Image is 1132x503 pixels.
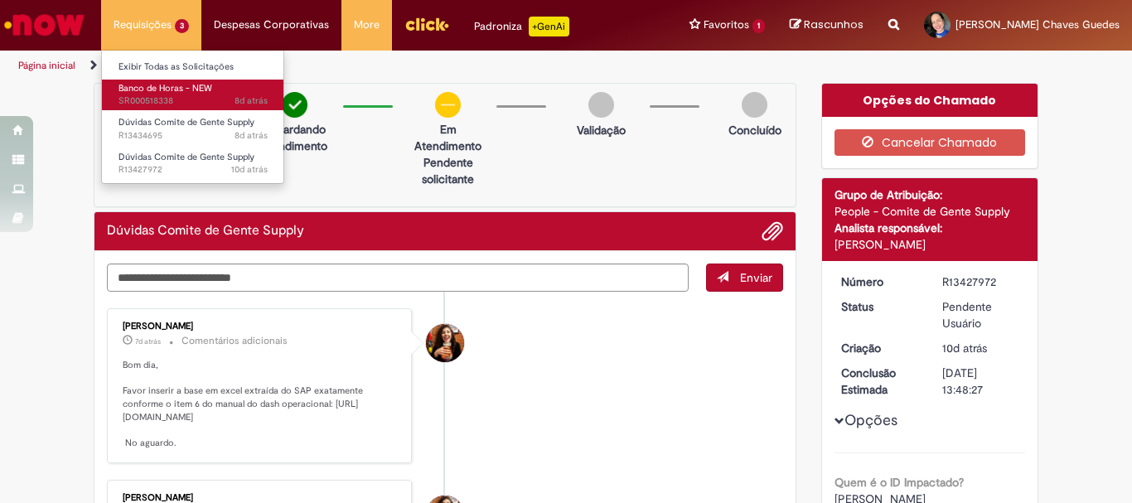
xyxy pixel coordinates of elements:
div: 19/08/2025 11:09:36 [942,340,1019,356]
p: Aguardando atendimento [254,121,335,154]
span: Enviar [740,270,772,285]
time: 22/08/2025 09:49:16 [135,336,161,346]
span: 3 [175,19,189,33]
small: Comentários adicionais [181,334,288,348]
p: Pendente solicitante [408,154,488,187]
span: 10d atrás [942,341,987,355]
a: Aberto R13427972 : Dúvidas Comite de Gente Supply [102,148,284,179]
div: Pendente Usuário [942,298,1019,331]
a: Página inicial [18,59,75,72]
div: Tayna Marcia Teixeira Ferreira [426,324,464,362]
span: Dúvidas Comite de Gente Supply [119,116,254,128]
dt: Status [829,298,931,315]
dt: Criação [829,340,931,356]
a: Aberto SR000518338 : Banco de Horas - NEW [102,80,284,110]
span: Requisições [114,17,172,33]
div: Analista responsável: [834,220,1026,236]
div: Grupo de Atribuição: [834,186,1026,203]
p: Concluído [728,122,781,138]
dt: Conclusão Estimada [829,365,931,398]
span: Dúvidas Comite de Gente Supply [119,151,254,163]
img: check-circle-green.png [282,92,307,118]
img: click_logo_yellow_360x200.png [404,12,449,36]
div: [PERSON_NAME] [123,322,399,331]
textarea: Digite sua mensagem aqui... [107,264,689,292]
span: Banco de Horas - NEW [119,82,212,94]
div: People - Comite de Gente Supply [834,203,1026,220]
img: ServiceNow [2,8,87,41]
a: Aberto R13434695 : Dúvidas Comite de Gente Supply [102,114,284,144]
ul: Trilhas de página [12,51,743,81]
div: R13427972 [942,273,1019,290]
span: 1 [752,19,765,33]
time: 21/08/2025 11:00:26 [235,94,268,107]
dt: Número [829,273,931,290]
span: SR000518338 [119,94,268,108]
p: +GenAi [529,17,569,36]
span: R13427972 [119,163,268,177]
div: [DATE] 13:48:27 [942,365,1019,398]
div: Opções do Chamado [822,84,1038,117]
img: img-circle-grey.png [742,92,767,118]
img: img-circle-grey.png [588,92,614,118]
p: Bom dia, Favor inserir a base em excel extraída do SAP exatamente conforme o item 6 do manual do ... [123,359,399,450]
p: Em Atendimento [408,121,488,154]
span: 7d atrás [135,336,161,346]
span: 8d atrás [235,94,268,107]
time: 19/08/2025 11:09:36 [231,163,268,176]
a: Exibir Todas as Solicitações [102,58,284,76]
span: 8d atrás [235,129,268,142]
h2: Dúvidas Comite de Gente Supply Histórico de tíquete [107,224,304,239]
p: Validação [577,122,626,138]
button: Adicionar anexos [762,220,783,242]
div: Padroniza [474,17,569,36]
span: More [354,17,380,33]
a: Rascunhos [790,17,864,33]
ul: Requisições [101,50,284,184]
span: [PERSON_NAME] Chaves Guedes [955,17,1120,31]
b: Quem é o ID Impactado? [834,475,964,490]
span: Despesas Corporativas [214,17,329,33]
img: circle-minus.png [435,92,461,118]
div: [PERSON_NAME] [123,493,399,503]
div: [PERSON_NAME] [834,236,1026,253]
button: Cancelar Chamado [834,129,1026,156]
span: Rascunhos [804,17,864,32]
time: 19/08/2025 11:09:36 [942,341,987,355]
button: Enviar [706,264,783,292]
span: R13434695 [119,129,268,143]
span: 10d atrás [231,163,268,176]
span: Favoritos [704,17,749,33]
